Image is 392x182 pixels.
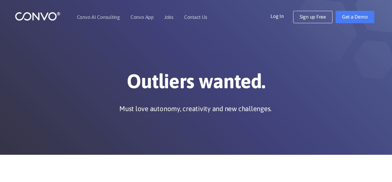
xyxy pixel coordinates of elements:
a: Convo App [130,15,154,19]
a: Sign up Free [293,11,333,23]
a: Get a Demo [336,11,374,23]
a: Jobs [164,15,174,19]
img: logo_1.png [15,11,60,21]
a: Contact Us [184,15,207,19]
p: Must love autonomy, creativity and new challenges. [119,104,271,113]
a: Log In [271,11,293,21]
h1: Outliers wanted. [24,69,368,98]
a: Convo AI Consulting [77,15,120,19]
